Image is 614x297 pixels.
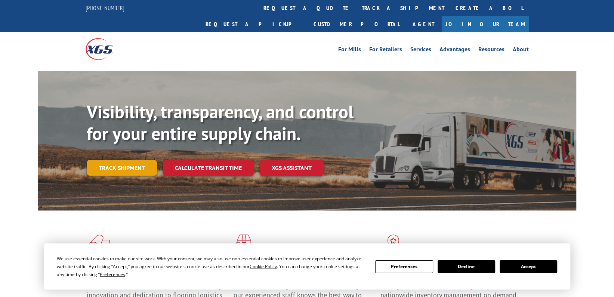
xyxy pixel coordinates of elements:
[380,234,406,254] img: xgs-icon-flagship-distribution-model-red
[87,100,354,145] b: Visibility, transparency, and control for your entire supply chain.
[375,260,433,273] button: Preferences
[44,243,570,290] div: Cookie Consent Prompt
[410,46,431,55] a: Services
[86,4,124,12] a: [PHONE_NUMBER]
[338,46,361,55] a: For Mills
[438,260,495,273] button: Decline
[369,46,402,55] a: For Retailers
[442,16,529,32] a: Join Our Team
[308,16,405,32] a: Customer Portal
[163,160,254,176] a: Calculate transit time
[200,16,308,32] a: Request a pickup
[234,234,251,254] img: xgs-icon-focused-on-flooring-red
[439,46,470,55] a: Advantages
[513,46,529,55] a: About
[500,260,557,273] button: Accept
[57,255,366,278] div: We use essential cookies to make our site work. With your consent, we may also use non-essential ...
[87,234,110,254] img: xgs-icon-total-supply-chain-intelligence-red
[100,271,125,278] span: Preferences
[405,16,442,32] a: Agent
[250,263,277,270] span: Cookie Policy
[260,160,324,176] a: XGS ASSISTANT
[478,46,505,55] a: Resources
[87,160,157,176] a: Track shipment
